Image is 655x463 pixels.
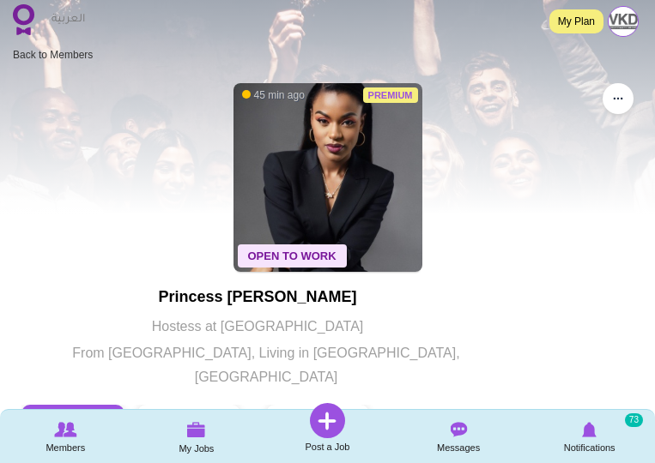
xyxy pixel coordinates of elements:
span: Notifications [564,439,616,456]
span: Messages [437,439,480,456]
span: Premium [363,87,418,103]
img: Messages [450,422,467,437]
a: Notifications Notifications 73 [524,412,655,460]
a: My Jobs My Jobs [131,412,263,461]
p: From [GEOGRAPHIC_DATA], Living in [GEOGRAPHIC_DATA], [GEOGRAPHIC_DATA] [21,341,494,389]
img: Browse Members [54,422,76,437]
a: My Plan [549,9,603,33]
button: ... [603,83,634,114]
h1: Princess [PERSON_NAME] [21,289,494,306]
span: Post a Job [305,438,349,455]
small: 73 [625,413,643,427]
a: Back to Members [13,49,93,61]
a: Post a Job Post a Job [262,403,393,455]
img: Post a Job [310,403,345,438]
span: 45 min ago [242,88,305,103]
img: Home [13,4,34,35]
span: Open To Work [238,244,347,268]
img: My Jobs [187,422,206,437]
img: Notifications [582,422,597,437]
p: Hostess at [GEOGRAPHIC_DATA] [21,315,494,339]
a: العربية [43,3,94,37]
span: My Jobs [179,440,214,457]
a: Messages Messages [393,412,525,460]
span: Members [45,439,85,456]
